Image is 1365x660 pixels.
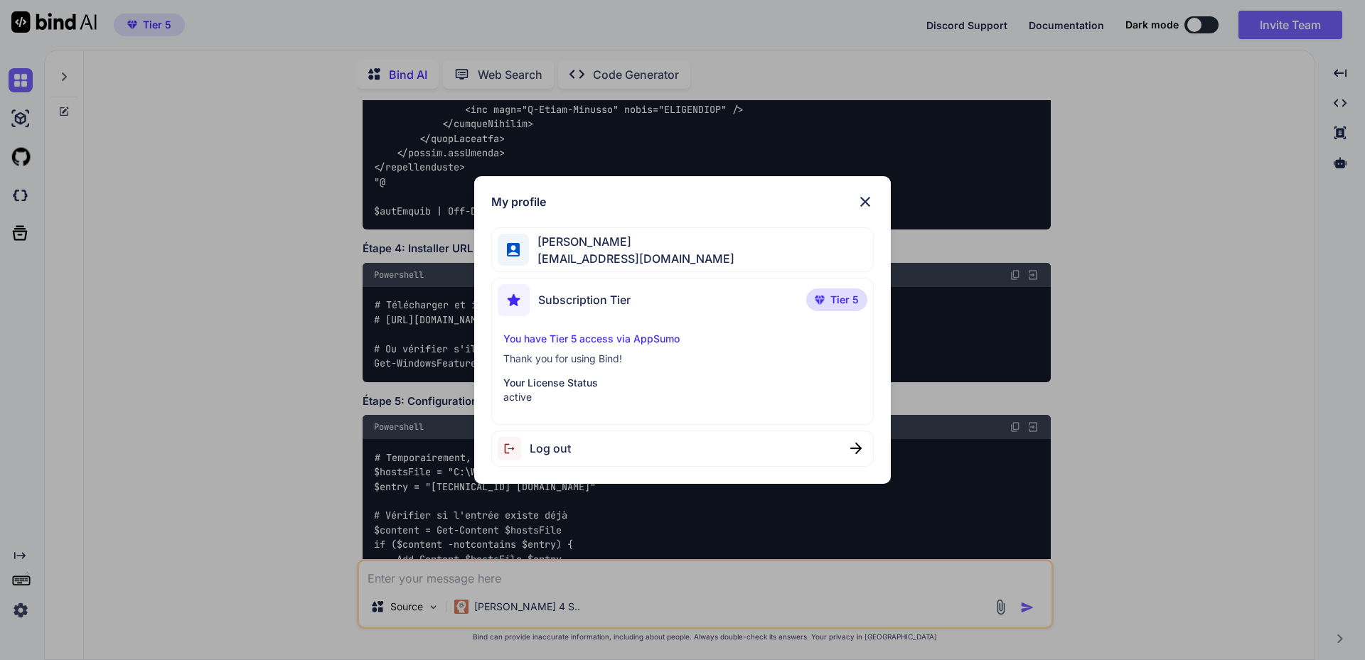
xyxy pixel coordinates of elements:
p: You have Tier 5 access via AppSumo [503,332,862,346]
span: Log out [530,440,571,457]
img: premium [815,296,825,304]
p: Your License Status [503,376,862,390]
img: logout [498,437,530,460]
img: subscription [498,284,530,316]
p: active [503,390,862,404]
img: profile [507,243,520,256]
span: Subscription Tier [538,291,631,308]
p: Thank you for using Bind! [503,352,862,366]
span: Tier 5 [830,293,859,307]
h1: My profile [491,193,546,210]
img: close [850,443,862,454]
img: close [857,193,874,210]
span: [EMAIL_ADDRESS][DOMAIN_NAME] [529,250,734,267]
span: [PERSON_NAME] [529,233,734,250]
